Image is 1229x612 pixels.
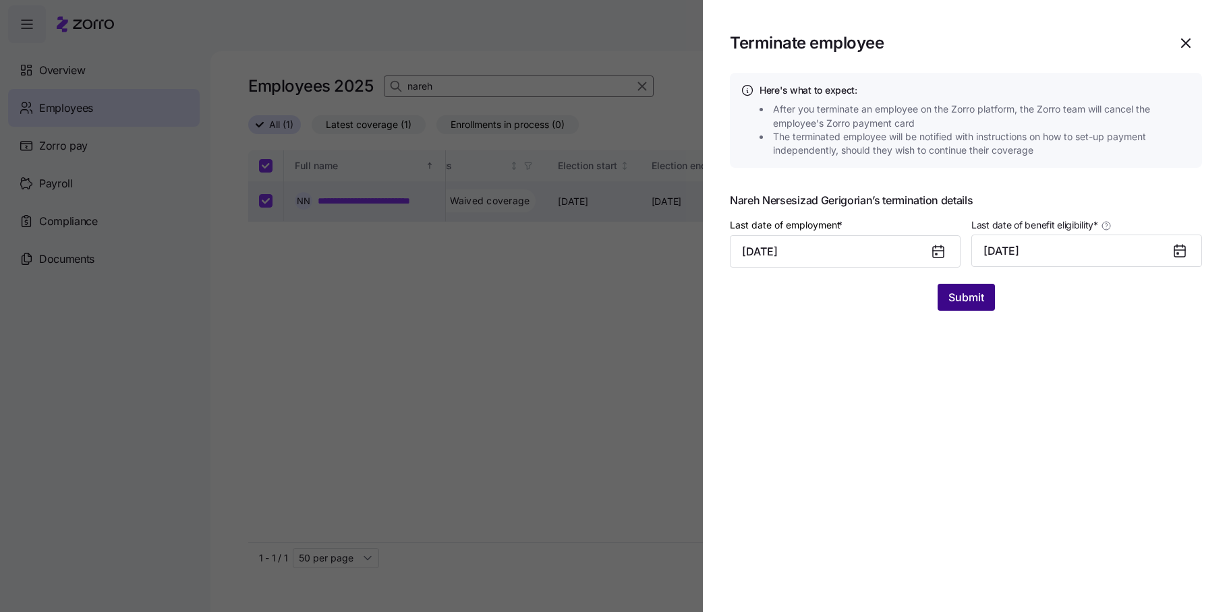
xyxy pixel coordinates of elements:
[730,235,961,268] input: MM/DD/YYYY
[948,289,984,305] span: Submit
[971,218,1098,232] span: Last date of benefit eligibility *
[730,195,1202,206] span: Nareh Nersesizad Gerigorian’s termination details
[730,218,845,233] label: Last date of employment
[760,84,1191,97] h4: Here's what to expect:
[971,235,1202,267] button: [DATE]
[938,284,995,311] button: Submit
[730,32,884,53] h1: Terminate employee
[773,130,1195,158] span: The terminated employee will be notified with instructions on how to set-up payment independently...
[773,102,1195,130] span: After you terminate an employee on the Zorro platform, the Zorro team will cancel the employee's ...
